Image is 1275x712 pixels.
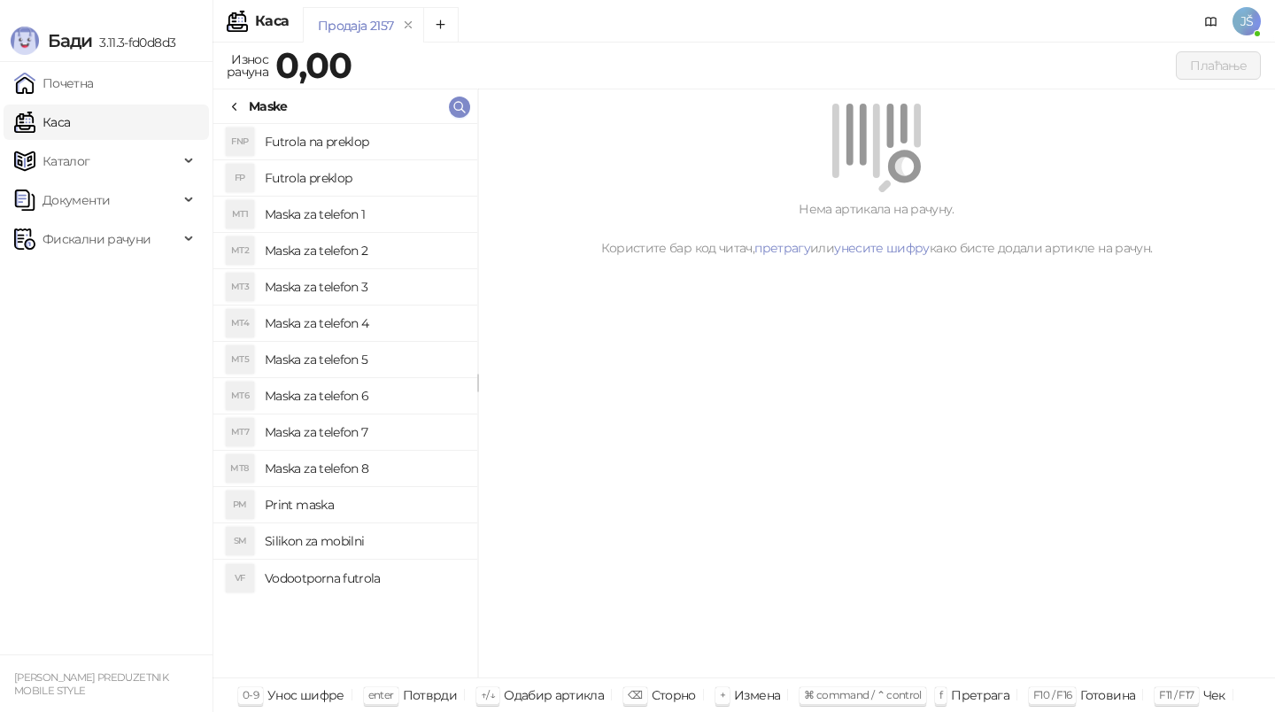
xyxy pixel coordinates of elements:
div: Претрага [951,684,1009,707]
div: Каса [255,14,289,28]
div: Чек [1203,684,1225,707]
div: MT3 [226,273,254,301]
a: Каса [14,104,70,140]
h4: Maska za telefon 3 [265,273,463,301]
img: Logo [11,27,39,55]
div: FP [226,164,254,192]
h4: Maska za telefon 5 [265,345,463,374]
span: ↑/↓ [481,688,495,701]
h4: Silikon za mobilni [265,527,463,555]
h4: Print maska [265,491,463,519]
div: Нема артикала на рачуну. Користите бар код читач, или како бисте додали артикле на рачун. [499,199,1254,258]
div: MT2 [226,236,254,265]
div: MT8 [226,454,254,483]
div: Износ рачуна [223,48,272,83]
div: PM [226,491,254,519]
span: f [939,688,942,701]
h4: Futrola na preklop [265,128,463,156]
span: F10 / F16 [1033,688,1071,701]
div: MT5 [226,345,254,374]
div: Готовина [1080,684,1135,707]
h4: Maska za telefon 6 [265,382,463,410]
h4: Maska za telefon 7 [265,418,463,446]
div: FNP [226,128,254,156]
button: Плаћање [1176,51,1261,80]
span: JŠ [1232,7,1261,35]
span: ⌫ [628,688,642,701]
h4: Maska za telefon 4 [265,309,463,337]
span: + [720,688,725,701]
span: 3.11.3-fd0d8d3 [92,35,175,50]
span: ⌘ command / ⌃ control [804,688,922,701]
div: MT4 [226,309,254,337]
span: Бади [48,30,92,51]
div: MT6 [226,382,254,410]
div: grid [213,124,477,677]
span: Фискални рачуни [42,221,151,257]
div: Измена [734,684,780,707]
span: Каталог [42,143,90,179]
div: Продаја 2157 [318,16,393,35]
a: претрагу [754,240,810,256]
strong: 0,00 [275,43,352,87]
button: Add tab [423,7,459,43]
h4: Futrola preklop [265,164,463,192]
div: SM [226,527,254,555]
h4: Maska za telefon 2 [265,236,463,265]
div: Потврди [403,684,458,707]
span: enter [368,688,394,701]
span: 0-9 [243,688,259,701]
span: F11 / F17 [1159,688,1194,701]
h4: Vodootporna futrola [265,564,463,592]
span: Документи [42,182,110,218]
div: VF [226,564,254,592]
h4: Maska za telefon 1 [265,200,463,228]
div: Maske [249,97,288,116]
a: Почетна [14,66,94,101]
div: MT1 [226,200,254,228]
a: Документација [1197,7,1225,35]
div: MT7 [226,418,254,446]
button: remove [397,18,420,33]
small: [PERSON_NAME] PREDUZETNIK MOBILE STYLE [14,671,168,697]
div: Сторно [652,684,696,707]
h4: Maska za telefon 8 [265,454,463,483]
div: Одабир артикла [504,684,604,707]
a: унесите шифру [834,240,930,256]
div: Унос шифре [267,684,344,707]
